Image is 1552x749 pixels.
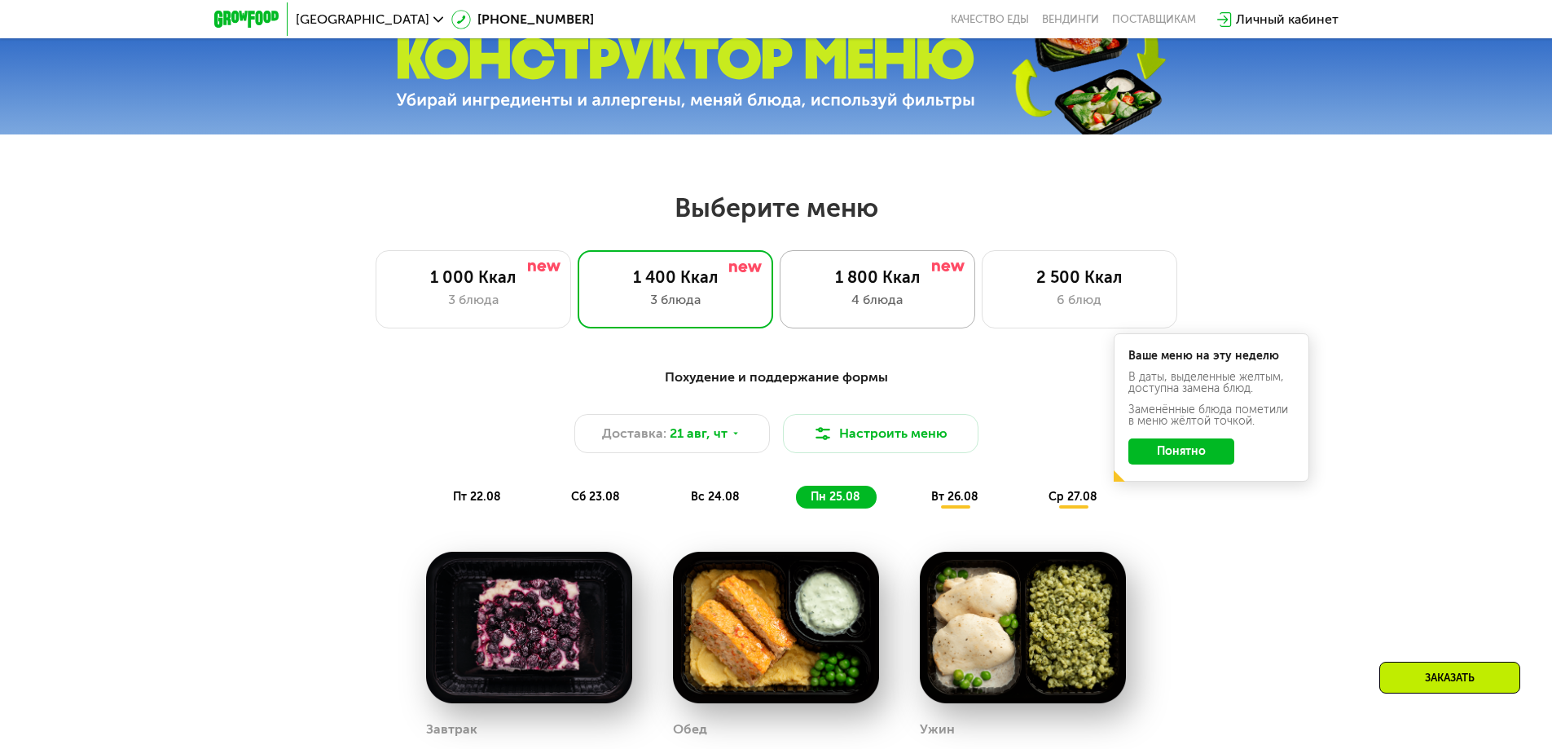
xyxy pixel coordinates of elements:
[1128,404,1295,427] div: Заменённые блюда пометили в меню жёлтой точкой.
[811,490,860,504] span: пн 25.08
[393,267,554,287] div: 1 000 Ккал
[451,10,594,29] a: [PHONE_NUMBER]
[999,267,1160,287] div: 2 500 Ккал
[426,717,477,742] div: Завтрак
[920,717,955,742] div: Ужин
[673,717,707,742] div: Обед
[571,490,620,504] span: сб 23.08
[1236,10,1339,29] div: Личный кабинет
[797,267,958,287] div: 1 800 Ккал
[595,267,756,287] div: 1 400 Ккал
[783,414,978,453] button: Настроить меню
[1379,662,1520,694] div: Заказать
[951,13,1029,26] a: Качество еды
[1049,490,1097,504] span: ср 27.08
[453,490,501,504] span: пт 22.08
[294,368,1259,388] div: Похудение и поддержание формы
[797,290,958,310] div: 4 блюда
[1128,372,1295,394] div: В даты, выделенные желтым, доступна замена блюд.
[393,290,554,310] div: 3 блюда
[1128,438,1234,465] button: Понятно
[691,490,740,504] span: вс 24.08
[296,13,429,26] span: [GEOGRAPHIC_DATA]
[1128,350,1295,362] div: Ваше меню на эту неделю
[595,290,756,310] div: 3 блюда
[931,490,978,504] span: вт 26.08
[52,192,1500,224] h2: Выберите меню
[999,290,1160,310] div: 6 блюд
[602,424,666,443] span: Доставка:
[670,424,728,443] span: 21 авг, чт
[1042,13,1099,26] a: Вендинги
[1112,13,1196,26] div: поставщикам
